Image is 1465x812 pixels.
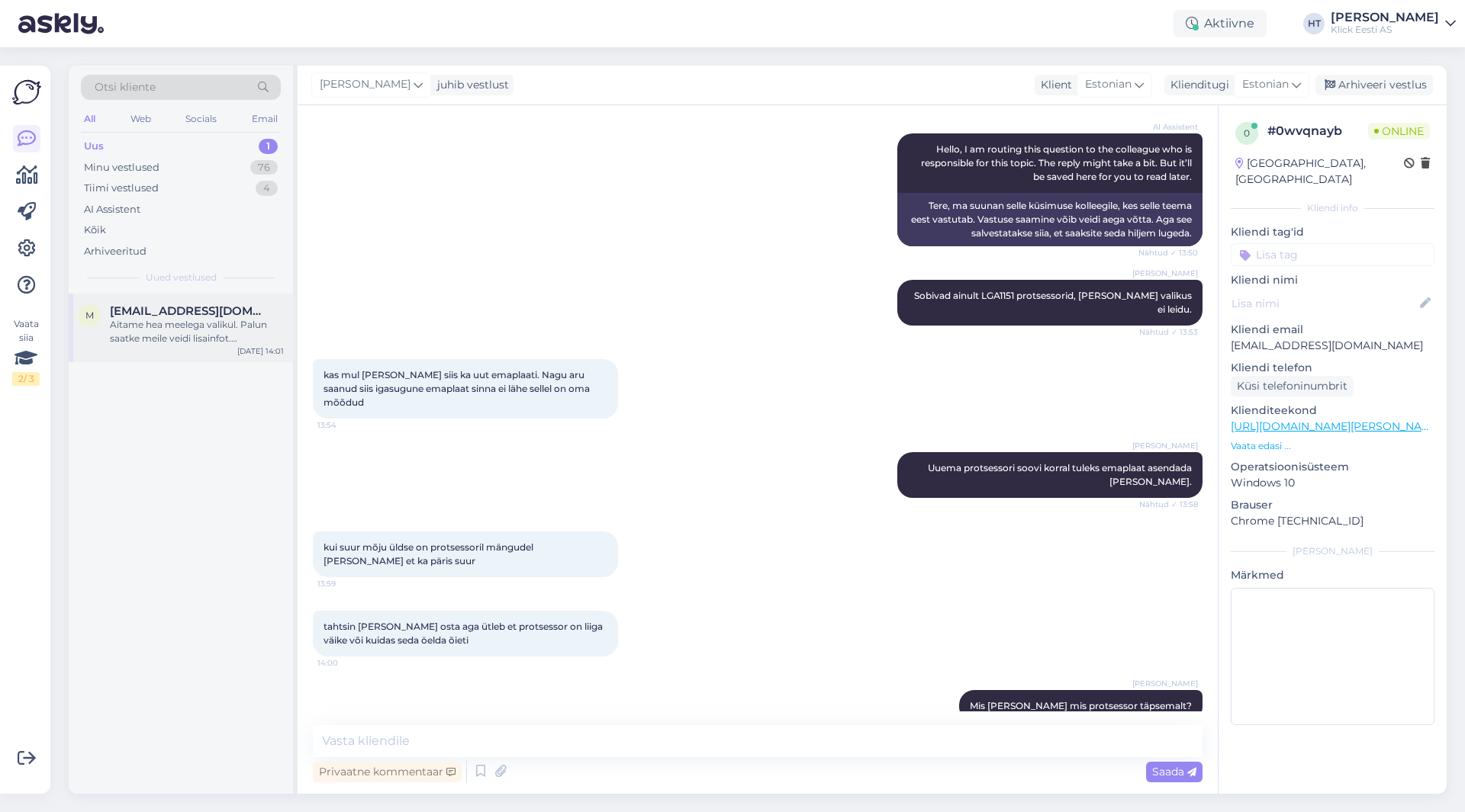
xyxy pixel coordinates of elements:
a: [URL][DOMAIN_NAME][PERSON_NAME] [1231,419,1441,433]
a: [PERSON_NAME]Klick Eesti AS [1331,11,1456,36]
p: Klienditeekond [1231,403,1434,419]
div: [DATE] 14:01 [237,345,284,357]
span: Saada [1152,765,1196,778]
p: Windows 10 [1231,475,1434,491]
div: 2 / 3 [12,372,40,386]
div: Klient [1035,77,1072,93]
span: 0 [1244,127,1250,139]
div: Tiimi vestlused [84,181,159,196]
p: Operatsioonisüsteem [1231,459,1434,475]
span: Online [1368,123,1430,140]
span: Hello, I am routing this question to the colleague who is responsible for this topic. The reply m... [921,143,1194,182]
div: Klick Eesti AS [1331,24,1439,36]
div: Web [127,109,154,129]
span: M [85,310,94,321]
span: tahtsin [PERSON_NAME] osta aga ütleb et protsessor on liiga väike või kuidas seda öelda õieti [324,621,605,646]
div: Aktiivne [1174,10,1267,37]
div: juhib vestlust [431,77,509,93]
p: Vaata edasi ... [1231,439,1434,453]
span: [PERSON_NAME] [1132,268,1198,279]
div: Klienditugi [1164,77,1229,93]
p: [EMAIL_ADDRESS][DOMAIN_NAME] [1231,338,1434,354]
div: [PERSON_NAME] [1331,11,1439,24]
div: HT [1303,13,1325,34]
span: 13:54 [317,419,375,431]
input: Lisa nimi [1232,295,1417,312]
span: 13:59 [317,578,375,589]
div: Uus [84,139,104,154]
input: Lisa tag [1231,243,1434,266]
div: All [81,109,98,129]
div: Kliendi info [1231,201,1434,215]
div: Tere, ma suunan selle küsimuse kolleegile, kes selle teema eest vastutab. Vastuse saamine võib ve... [897,193,1203,246]
div: Arhiveeritud [84,244,146,259]
span: Nähtud ✓ 13:50 [1138,247,1198,258]
img: Askly Logo [12,78,41,107]
span: Uuema protsessori soovi korral tuleks emaplaat asendada [PERSON_NAME]. [928,462,1194,487]
div: Arhiveeri vestlus [1315,75,1433,95]
div: # 0wvqnayb [1267,122,1368,140]
div: Privaatne kommentaar [313,762,462,782]
div: 1 [259,139,278,154]
span: Sobivad ainult LGA1151 protsessorid, [PERSON_NAME] valikus ei leidu. [914,290,1194,315]
div: [PERSON_NAME] [1231,544,1434,558]
span: Musi37@mail.ee [110,304,269,318]
p: Chrome [TECHNICAL_ID] [1231,513,1434,529]
p: Brauser [1231,497,1434,513]
span: Estonian [1242,76,1289,93]
p: Kliendi telefon [1231,360,1434,376]
span: AI Assistent [1141,121,1198,133]
div: Email [249,109,281,129]
span: 14:00 [317,657,375,669]
span: Otsi kliente [95,79,156,95]
p: Märkmed [1231,567,1434,583]
span: Uued vestlused [146,271,217,284]
div: 4 [256,181,278,196]
div: Aitame hea meelega valikul. Palun saatke meile veidi lisainfot. [PERSON_NAME] jaoks soovite arvut... [110,318,284,345]
span: Nähtud ✓ 13:53 [1139,326,1198,338]
span: Estonian [1085,76,1132,93]
span: [PERSON_NAME] [1132,678,1198,689]
p: Kliendi tag'id [1231,224,1434,240]
span: Mis [PERSON_NAME] mis protsessor täpsemalt? [970,700,1192,711]
span: kui suur mõju üldse on protsessoril mängudel [PERSON_NAME] et ka päris suur [324,541,536,566]
div: Vaata siia [12,317,40,386]
span: [PERSON_NAME] [320,76,411,93]
div: AI Assistent [84,202,140,217]
span: kas mul [PERSON_NAME] siis ka uut emaplaati. Nagu aru saanud siis igasugune emaplaat sinna ei läh... [324,369,592,408]
div: [GEOGRAPHIC_DATA], [GEOGRAPHIC_DATA] [1235,156,1404,188]
p: Kliendi email [1231,322,1434,338]
div: Socials [182,109,220,129]
div: 76 [250,160,278,175]
div: Minu vestlused [84,160,159,175]
span: Nähtud ✓ 13:58 [1139,499,1198,510]
p: Kliendi nimi [1231,272,1434,288]
div: Kõik [84,223,106,238]
span: [PERSON_NAME] [1132,440,1198,451]
div: Küsi telefoninumbrit [1231,376,1354,396]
